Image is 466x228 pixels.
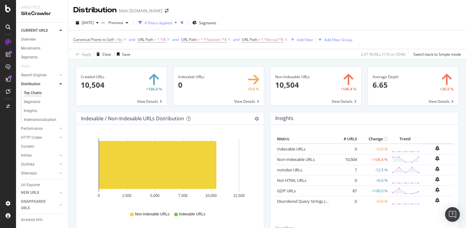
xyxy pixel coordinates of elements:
div: bell-plus [435,187,439,192]
a: Url Explorer [21,182,64,188]
text: 12,500 [233,194,245,198]
div: Performance [21,126,43,132]
a: Content [21,143,64,150]
button: and [172,37,179,42]
svg: A chart. [81,134,257,206]
span: vs [101,20,106,25]
text: 2,500 [122,194,131,198]
a: Outlinks [21,161,58,168]
button: Save [114,49,130,59]
button: Previous [106,18,131,28]
td: 87 [334,186,358,196]
div: and [172,37,179,42]
button: and [129,37,135,42]
a: Sitemaps [21,170,58,177]
a: Overview [21,36,64,43]
div: Clear [102,52,112,57]
button: Add Filter [288,36,313,43]
div: DISAPPEARED URLS [21,198,52,211]
span: URL Path [242,37,257,42]
div: Overview [21,36,36,43]
td: +0.0 % [358,144,389,154]
text: 7,500 [178,194,187,198]
div: and [129,37,135,42]
div: bell-plus [435,146,439,151]
span: ^.*/es-us/.*$ [261,35,283,44]
span: Segments [199,20,216,26]
div: Search Engines [21,72,47,78]
div: Internationalization [24,117,56,123]
a: Segments [21,54,64,61]
button: 4 Filters Applied [136,18,179,28]
td: 10,504 [334,154,358,165]
th: # URLS [334,134,358,144]
a: DISAPPEARED URLS [21,198,58,211]
div: bell-plus [435,177,439,182]
div: Outlinks [21,161,35,168]
div: Analysis Info [21,217,43,223]
span: ^.*/$ [157,35,166,44]
td: +106.4 % [358,154,389,165]
button: Clear [94,49,112,59]
td: 0 [334,196,358,206]
span: 2025 Oct. 5th [82,20,94,25]
button: Switch back to Simple mode [411,49,461,59]
a: Top Charts [24,90,64,96]
a: Segments [24,99,64,105]
span: Previous [106,20,123,25]
span: = [154,37,156,42]
a: Analysis Info [21,217,64,223]
button: Add Filter Group [316,36,352,43]
div: times [179,20,185,26]
th: Change [358,134,389,144]
div: Visits [21,63,30,70]
span: URL Path [138,37,153,42]
a: CURRENT URLS [21,27,58,34]
a: Not HTML URLs [277,178,306,183]
div: Inlinks [21,152,32,159]
a: Visits [21,63,36,70]
div: 2.97 % URLs ( 11K on 354K ) [361,52,406,57]
button: and [233,37,239,42]
span: ≠ [198,37,200,42]
td: -12.5 % [358,165,389,175]
div: Open Intercom Messenger [445,207,460,222]
div: NEW URLS [21,190,39,196]
text: 5,000 [150,194,159,198]
a: GZIP URLs [277,188,296,194]
span: No [117,35,122,44]
button: Segments [190,18,219,28]
div: Add Filter [297,37,313,42]
div: Top Charts [24,90,42,96]
div: Add Filter Group [324,37,352,42]
div: CURRENT URLS [21,27,48,34]
div: Apply [82,52,91,57]
div: Save [122,52,130,57]
div: Url Explorer [21,182,40,188]
button: [DATE] [73,18,101,28]
a: Distribution [21,81,58,87]
div: Distribution [21,81,40,87]
div: Segments [21,54,38,61]
a: Insights [24,108,64,114]
div: bell-plus [435,166,439,171]
text: 0 [98,194,100,198]
div: Content [21,143,34,150]
div: Analytics [21,5,63,10]
span: URL Path [181,37,197,42]
a: NEW URLS [21,190,58,196]
td: 0 [334,144,358,154]
td: +0.0 % [358,196,389,206]
a: Disordered Query Strings (duplicates) [277,198,345,204]
span: ≠ [258,37,260,42]
button: Apply [73,49,91,59]
div: Movements [21,45,40,52]
div: gear [255,117,259,121]
a: Internationalization [24,117,64,123]
a: Inlinks [21,152,58,159]
a: Movements [21,45,64,52]
td: +0.0 % [358,175,389,186]
div: HTTP Codes [21,134,42,141]
div: bell-plus [435,198,439,203]
div: Insights [24,108,37,114]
